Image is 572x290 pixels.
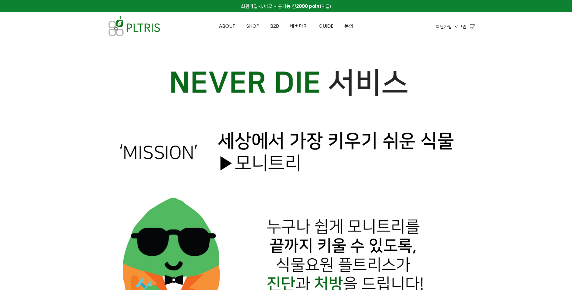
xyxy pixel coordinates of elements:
a: B2B [265,13,284,40]
a: GUIDE [313,13,339,40]
span: ABOUT [219,23,235,30]
a: 로그인 [455,23,466,30]
a: SHOP [241,13,265,40]
a: 문의 [339,13,359,40]
span: 문의 [344,23,353,30]
span: 회원가입시, 바로 사용가능 한 지급! [241,3,331,9]
a: 회원가입 [436,23,452,30]
span: SHOP [246,23,259,30]
span: GUIDE [319,23,333,30]
a: 네버다이 [284,13,313,40]
span: B2B [270,23,279,30]
strong: 2000 point [296,3,321,9]
a: ABOUT [213,13,241,40]
span: 네버다이 [290,23,308,30]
